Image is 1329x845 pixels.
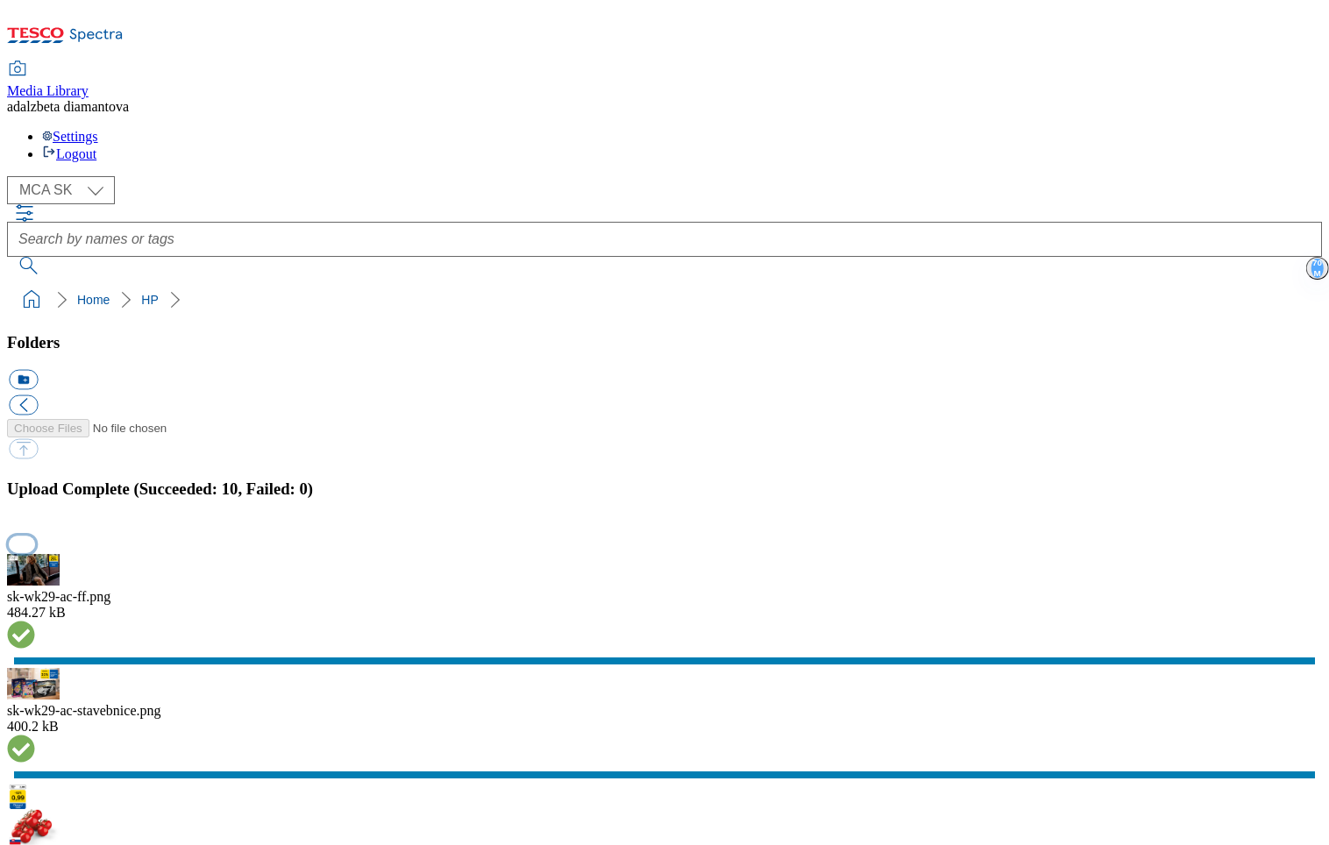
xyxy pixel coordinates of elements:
div: sk-wk29-ac-stavebnice.png [7,703,1322,719]
div: 400.2 kB [7,719,1322,735]
a: Media Library [7,62,89,99]
div: 484.27 kB [7,605,1322,621]
a: Logout [42,146,96,161]
span: ad [7,99,20,114]
div: sk-wk29-ac-ff.png [7,589,1322,605]
a: HP [141,293,158,307]
nav: breadcrumb [7,283,1322,316]
a: Home [77,293,110,307]
input: Search by names or tags [7,222,1322,257]
span: Media Library [7,83,89,98]
a: Settings [42,129,98,144]
a: home [18,286,46,314]
h3: Upload Complete (Succeeded: 10, Failed: 0) [7,479,1322,499]
img: preview [7,554,60,586]
h3: Folders [7,333,1322,352]
img: preview [7,668,60,699]
span: alzbeta diamantova [20,99,129,114]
